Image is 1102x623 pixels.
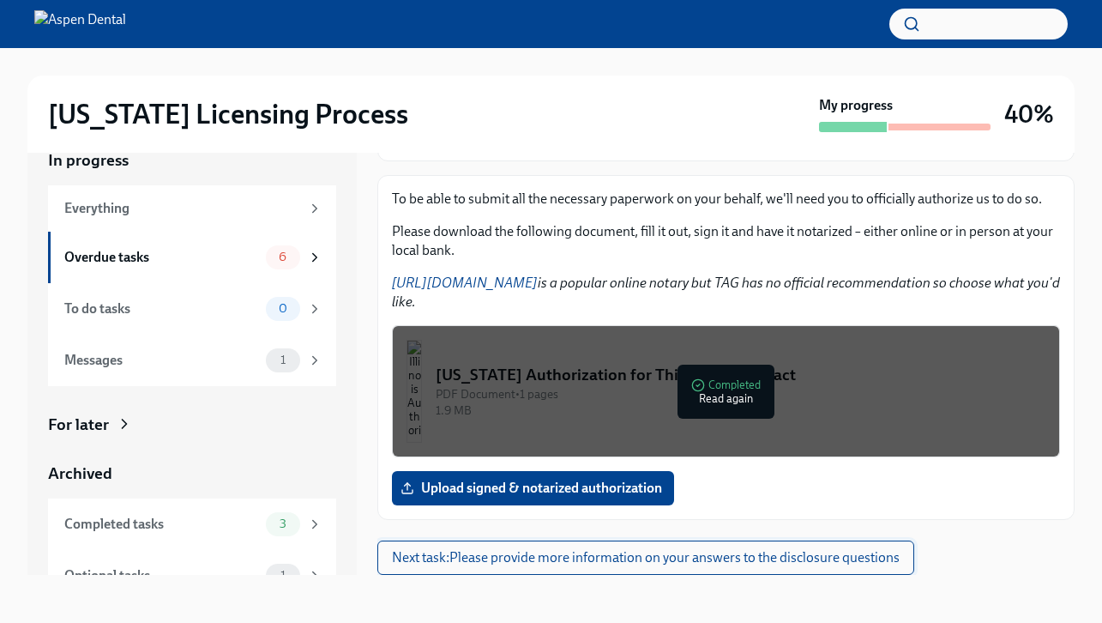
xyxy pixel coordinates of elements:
[48,550,336,602] a: Optional tasks1
[48,149,336,172] a: In progress
[64,566,259,585] div: Optional tasks
[48,414,109,436] div: For later
[64,351,259,370] div: Messages
[436,402,1045,419] div: 1.9 MB
[270,569,296,582] span: 1
[392,549,900,566] span: Next task : Please provide more information on your answers to the disclosure questions
[392,222,1060,260] p: Please download the following document, fill it out, sign it and have it notarized – either onlin...
[48,414,336,436] a: For later
[48,463,336,485] a: Archived
[64,299,259,318] div: To do tasks
[48,499,336,550] a: Completed tasks3
[270,354,296,366] span: 1
[377,541,914,575] button: Next task:Please provide more information on your answers to the disclosure questions
[48,97,408,131] h2: [US_STATE] Licensing Process
[406,340,422,443] img: Illinois Authorization for Third Party Contact
[392,275,1060,310] em: is a popular online notary but TAG has no official recommendation so choose what you'd like.
[48,335,336,386] a: Messages1
[64,515,259,534] div: Completed tasks
[392,325,1060,457] button: [US_STATE] Authorization for Third Party ContactPDF Document•1 pages1.9 MBCompletedRead again
[48,232,336,283] a: Overdue tasks6
[404,480,662,497] span: Upload signed & notarized authorization
[268,302,298,315] span: 0
[436,386,1045,402] div: PDF Document • 1 pages
[268,251,297,263] span: 6
[392,275,538,291] a: [URL][DOMAIN_NAME]
[819,96,893,115] strong: My progress
[1004,99,1054,130] h3: 40%
[34,10,126,38] img: Aspen Dental
[48,185,336,232] a: Everything
[392,190,1060,209] p: To be able to submit all the necessary paperwork on your behalf, we'll need you to officially aut...
[269,517,297,530] span: 3
[64,199,300,218] div: Everything
[48,283,336,335] a: To do tasks0
[392,471,674,505] label: Upload signed & notarized authorization
[64,248,259,267] div: Overdue tasks
[436,364,1045,386] div: [US_STATE] Authorization for Third Party Contact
